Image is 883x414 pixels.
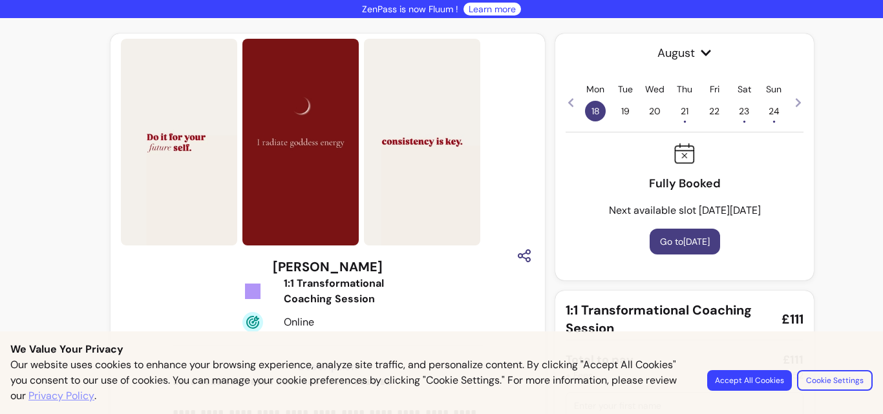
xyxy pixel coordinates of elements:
p: Sun [766,83,782,96]
p: Wed [645,83,665,96]
button: Cookie Settings [797,370,873,391]
span: • [743,115,746,128]
div: 1:1 Transformational Coaching Session [284,276,429,307]
p: We Value Your Privacy [10,342,873,357]
span: £111 [782,310,803,328]
a: Learn more [469,3,516,16]
p: ZenPass is now Fluum ! [362,3,458,16]
span: • [683,115,686,128]
span: 1:1 Transformational Coaching Session [566,301,771,337]
button: Accept All Cookies [707,370,792,391]
p: Fully Booked [649,174,721,192]
span: August [566,44,803,62]
img: https://d3pz9znudhj10h.cloudfront.net/4884bb60-293d-4ee5-9a0c-797239166c8f [364,39,480,245]
p: Our website uses cookies to enhance your browsing experience, analyze site traffic, and personali... [10,357,692,404]
span: 19 [615,101,635,121]
span: 24 [763,101,784,121]
p: Mon [586,83,604,96]
span: 18 [585,101,606,121]
p: Fri [710,83,719,96]
p: Next available slot [DATE][DATE] [609,203,761,218]
span: 22 [704,101,725,121]
img: Tickets Icon [242,281,263,302]
span: 23 [734,101,754,121]
p: Thu [677,83,692,96]
img: https://d3pz9znudhj10h.cloudfront.net/57d4bc0c-83d3-4807-a27b-c5dce468c5cf [242,39,359,246]
p: Tue [618,83,633,96]
a: Privacy Policy [28,388,94,404]
button: Go to[DATE] [650,229,720,254]
img: Fully booked icon [674,143,695,164]
h3: [PERSON_NAME] [273,258,383,276]
div: Online [284,315,429,330]
p: Sat [738,83,751,96]
img: https://d3pz9znudhj10h.cloudfront.net/ca75eab1-c908-41bc-899f-55fdfdf6d7d1 [121,39,237,246]
span: 21 [674,101,695,121]
span: 20 [644,101,665,121]
span: • [772,115,776,128]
